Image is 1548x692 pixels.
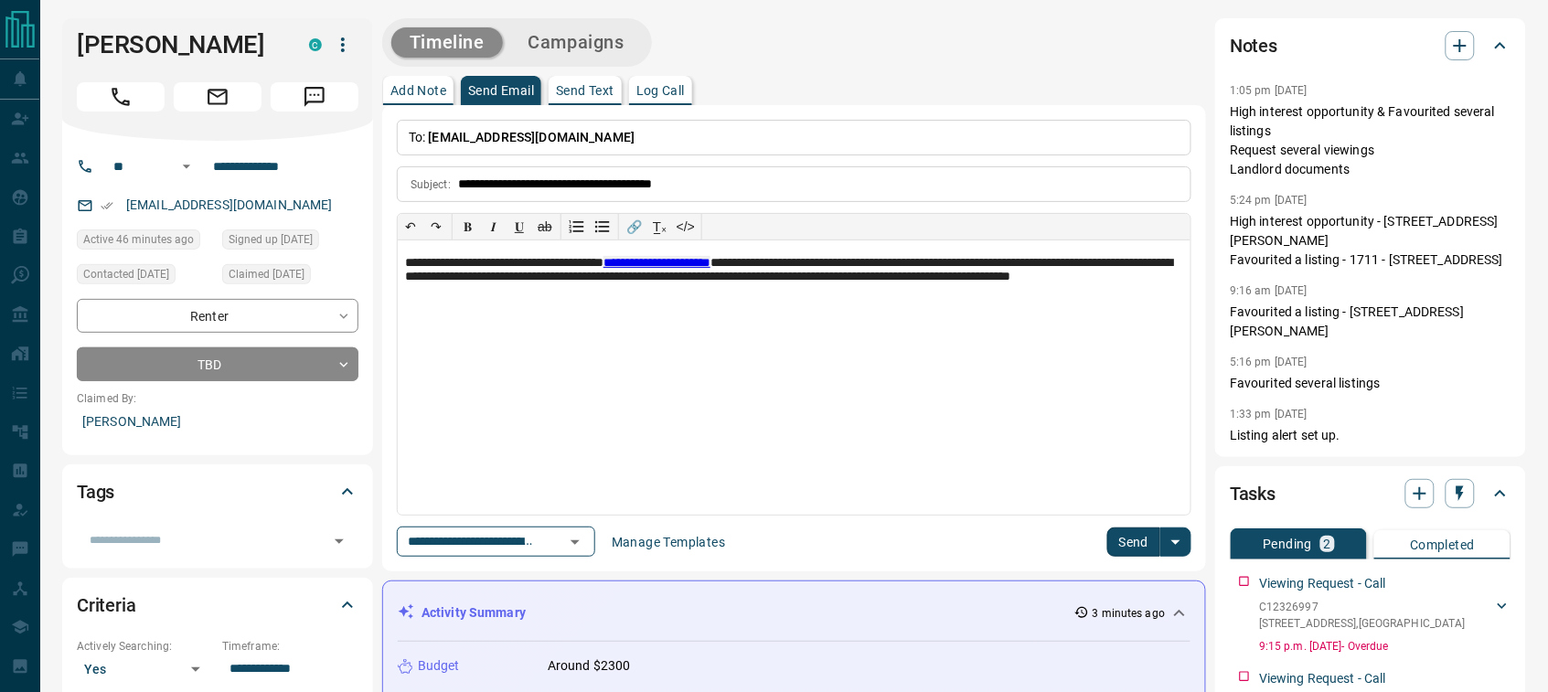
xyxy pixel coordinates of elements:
h2: Notes [1230,31,1277,60]
button: Open [326,528,352,554]
p: Favourited a listing - [STREET_ADDRESS][PERSON_NAME] [1230,303,1511,341]
div: Renter [77,299,358,333]
div: Tags [77,470,358,514]
p: [PERSON_NAME] [77,407,358,437]
p: 5:24 pm [DATE] [1230,194,1308,207]
p: Add Note [390,84,446,97]
p: Viewing Request - Call [1259,669,1386,688]
p: [STREET_ADDRESS] , [GEOGRAPHIC_DATA] [1259,615,1466,632]
s: ab [538,219,552,234]
button: ↷ [423,214,449,240]
span: Claimed [DATE] [229,265,304,283]
button: Send [1107,527,1161,557]
div: Yes [77,655,213,684]
button: Manage Templates [601,527,736,557]
button: Open [176,155,198,177]
span: Call [77,82,165,112]
p: Favourited several listings [1230,374,1511,393]
button: </> [673,214,699,240]
span: Message [271,82,358,112]
button: T̲ₓ [647,214,673,240]
p: High interest opportunity - [STREET_ADDRESS][PERSON_NAME] Favourited a listing - 1711 - [STREET_A... [1230,212,1511,270]
p: Completed [1410,538,1475,551]
p: 1:33 pm [DATE] [1230,408,1308,421]
button: Numbered list [564,214,590,240]
div: Notes [1230,24,1511,68]
p: 9:16 am [DATE] [1230,284,1308,297]
div: Sat Aug 16 2025 [77,229,213,255]
a: [EMAIL_ADDRESS][DOMAIN_NAME] [126,197,333,212]
span: [EMAIL_ADDRESS][DOMAIN_NAME] [429,130,635,144]
div: Tasks [1230,472,1511,516]
h2: Tasks [1230,479,1276,508]
span: Email [174,82,262,112]
button: ↶ [398,214,423,240]
p: Claimed By: [77,390,358,407]
p: Send Email [468,84,534,97]
p: Pending [1264,538,1313,550]
span: Signed up [DATE] [229,230,313,249]
p: To: [397,120,1191,155]
p: Viewing Request - Call [1259,574,1386,593]
h2: Criteria [77,591,136,620]
p: Send Text [556,84,614,97]
p: Listing alert set up. [1230,426,1511,445]
button: 𝐁 [455,214,481,240]
p: Log Call [636,84,685,97]
button: 🔗 [622,214,647,240]
span: Contacted [DATE] [83,265,169,283]
p: 3 minutes ago [1093,605,1165,622]
button: 𝐔 [507,214,532,240]
h1: [PERSON_NAME] [77,30,282,59]
p: C12326997 [1259,599,1466,615]
p: Subject: [411,176,451,193]
div: C12326997[STREET_ADDRESS],[GEOGRAPHIC_DATA] [1259,595,1511,635]
span: Active 46 minutes ago [83,230,194,249]
button: Timeline [391,27,503,58]
p: 5:16 pm [DATE] [1230,356,1308,368]
div: condos.ca [309,38,322,51]
div: Criteria [77,583,358,627]
div: TBD [77,347,358,381]
h2: Tags [77,477,114,506]
button: Campaigns [510,27,643,58]
div: Sat Nov 30 2024 [222,229,358,255]
p: Around $2300 [548,656,631,676]
button: 𝑰 [481,214,507,240]
p: Actively Searching: [77,638,213,655]
p: 9:15 p.m. [DATE] - Overdue [1259,638,1511,655]
div: Sat Nov 30 2024 [222,264,358,290]
p: 2 [1324,538,1331,550]
button: Open [562,529,588,555]
p: Timeframe: [222,638,358,655]
p: Activity Summary [422,603,526,623]
p: High interest opportunity & Favourited several listings Request several viewings Landlord documents [1230,102,1511,179]
span: 𝐔 [515,219,524,234]
div: Fri Aug 08 2025 [77,264,213,290]
button: Bullet list [590,214,615,240]
div: split button [1107,527,1192,557]
svg: Email Verified [101,199,113,212]
button: ab [532,214,558,240]
div: Activity Summary3 minutes ago [398,596,1190,630]
p: 1:05 pm [DATE] [1230,84,1308,97]
p: Budget [418,656,460,676]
